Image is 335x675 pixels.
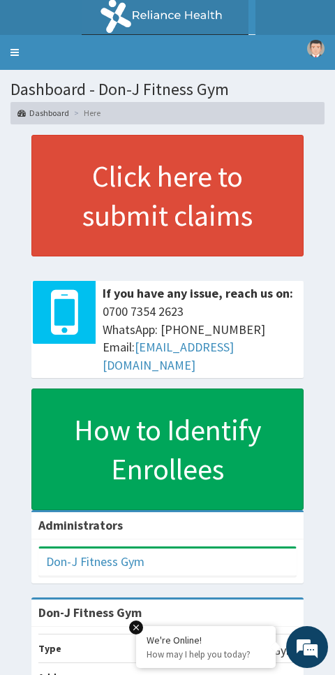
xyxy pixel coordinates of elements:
a: How to Identify Enrollees [31,389,304,510]
div: We're Online! [147,634,265,646]
strong: Don-J Fitness Gym [38,604,142,620]
li: Here [70,107,100,119]
b: If you have any issue, reach us on: [103,285,293,301]
a: Don-J Fitness Gym [46,553,144,569]
h1: Dashboard - Don-J Fitness Gym [10,80,325,99]
b: Type [38,642,61,655]
p: Gym [273,641,297,660]
span: 0700 7354 2623 WhatsApp: [PHONE_NUMBER] Email: [103,303,297,375]
a: Click here to submit claims [31,135,304,256]
a: [EMAIL_ADDRESS][DOMAIN_NAME] [103,339,234,373]
img: User Image [307,40,325,57]
p: How may I help you today? [147,648,265,660]
a: Dashboard [17,107,69,119]
b: Administrators [38,517,123,533]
